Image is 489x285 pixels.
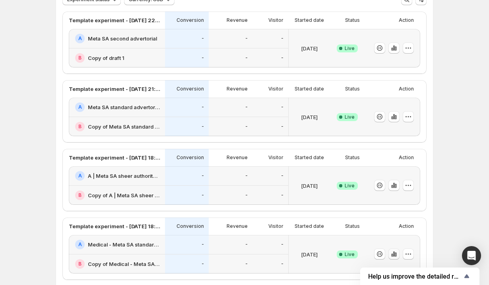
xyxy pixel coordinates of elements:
[345,183,355,189] span: Live
[281,123,283,130] p: -
[202,192,204,198] p: -
[399,17,414,23] p: Action
[281,173,283,179] p: -
[69,85,160,93] p: Template experiment - [DATE] 21:14:06
[268,17,283,23] p: Visitor
[177,154,204,161] p: Conversion
[88,123,160,131] h2: Copy of Meta SA standard advertorial
[78,261,81,267] h2: B
[78,123,81,130] h2: B
[88,191,160,199] h2: Copy of A | Meta SA sheer authority advertorial
[399,223,414,229] p: Action
[345,114,355,120] span: Live
[368,273,462,280] span: Help us improve the detailed report for A/B campaigns
[78,173,82,179] h2: A
[245,241,248,248] p: -
[245,123,248,130] p: -
[245,35,248,42] p: -
[345,86,360,92] p: Status
[281,35,283,42] p: -
[177,86,204,92] p: Conversion
[78,192,81,198] h2: B
[345,154,360,161] p: Status
[345,223,360,229] p: Status
[88,103,160,111] h2: Meta SA standard advertorial
[268,223,283,229] p: Visitor
[88,241,160,248] h2: Medical - Meta SA standard advertorial
[399,154,414,161] p: Action
[345,251,355,258] span: Live
[202,123,204,130] p: -
[281,104,283,110] p: -
[227,86,248,92] p: Revenue
[69,16,160,24] p: Template experiment - [DATE] 22:42:01
[78,104,82,110] h2: A
[227,223,248,229] p: Revenue
[202,241,204,248] p: -
[368,272,472,281] button: Show survey - Help us improve the detailed report for A/B campaigns
[78,55,81,61] h2: B
[462,246,481,265] div: Open Intercom Messenger
[202,173,204,179] p: -
[177,17,204,23] p: Conversion
[399,86,414,92] p: Action
[281,261,283,267] p: -
[295,223,324,229] p: Started date
[295,86,324,92] p: Started date
[301,113,318,121] p: [DATE]
[202,104,204,110] p: -
[227,17,248,23] p: Revenue
[88,54,124,62] h2: Copy of draft 1
[301,44,318,52] p: [DATE]
[301,182,318,190] p: [DATE]
[78,241,82,248] h2: A
[227,154,248,161] p: Revenue
[88,260,160,268] h2: Copy of Medical - Meta SA standard advertorial
[78,35,82,42] h2: A
[268,86,283,92] p: Visitor
[301,250,318,258] p: [DATE]
[202,35,204,42] p: -
[177,223,204,229] p: Conversion
[245,55,248,61] p: -
[245,261,248,267] p: -
[69,154,160,162] p: Template experiment - [DATE] 18:23:58
[295,17,324,23] p: Started date
[245,192,248,198] p: -
[245,173,248,179] p: -
[345,45,355,52] span: Live
[345,17,360,23] p: Status
[202,261,204,267] p: -
[88,172,160,180] h2: A | Meta SA sheer authority advertorial
[202,55,204,61] p: -
[281,55,283,61] p: -
[268,154,283,161] p: Visitor
[88,35,157,42] h2: Meta SA second advertorial
[295,154,324,161] p: Started date
[245,104,248,110] p: -
[281,241,283,248] p: -
[281,192,283,198] p: -
[69,222,160,230] p: Template experiment - [DATE] 18:55:40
